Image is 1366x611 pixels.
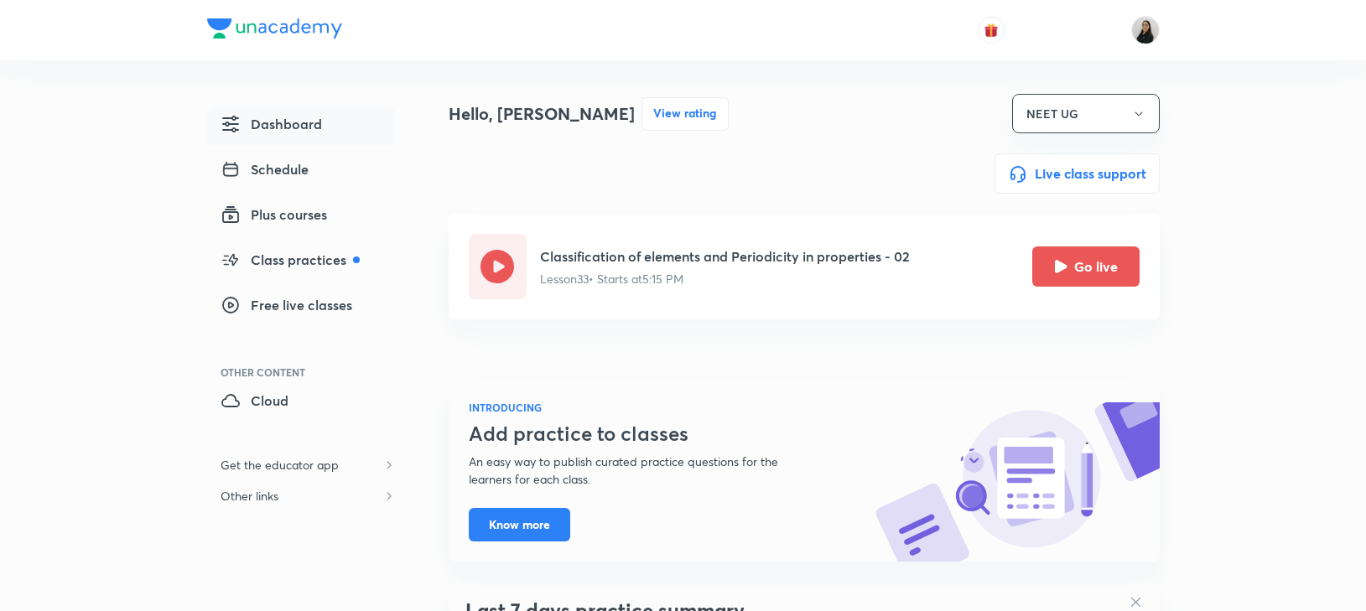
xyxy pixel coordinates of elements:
button: Go live [1032,246,1140,287]
span: Schedule [221,159,309,179]
a: Company Logo [207,18,342,43]
span: Plus courses [221,205,327,225]
a: Dashboard [207,107,395,146]
h4: Hello, [PERSON_NAME] [449,101,635,127]
a: Class practices [207,243,395,282]
iframe: Help widget launcher [1217,546,1348,593]
p: An easy way to publish curated practice questions for the learners for each class. [469,453,819,488]
a: Plus courses [207,198,395,236]
img: Manisha Gaur [1131,16,1160,44]
a: Cloud [207,384,395,422]
h5: Classification of elements and Periodicity in properties - 02 [540,246,910,267]
p: Lesson 33 • Starts at 5:15 PM [540,270,910,287]
h6: Other links [207,480,292,511]
h6: INTRODUCING [469,400,819,415]
img: know-more [875,402,1160,562]
button: NEET UG [1012,94,1160,133]
a: Schedule [207,153,395,191]
span: Class practices [221,250,360,270]
h6: Get the educator app [207,449,352,480]
div: Other Content [221,367,395,377]
span: Free live classes [221,295,352,315]
span: Dashboard [221,114,322,134]
span: Cloud [221,391,288,411]
h3: Add practice to classes [469,422,819,446]
button: avatar [978,17,1005,44]
button: Live class support [995,153,1160,194]
button: View rating [641,97,729,131]
img: Company Logo [207,18,342,39]
img: avatar [984,23,999,38]
button: Know more [469,508,570,541]
a: Free live classes [207,288,395,327]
